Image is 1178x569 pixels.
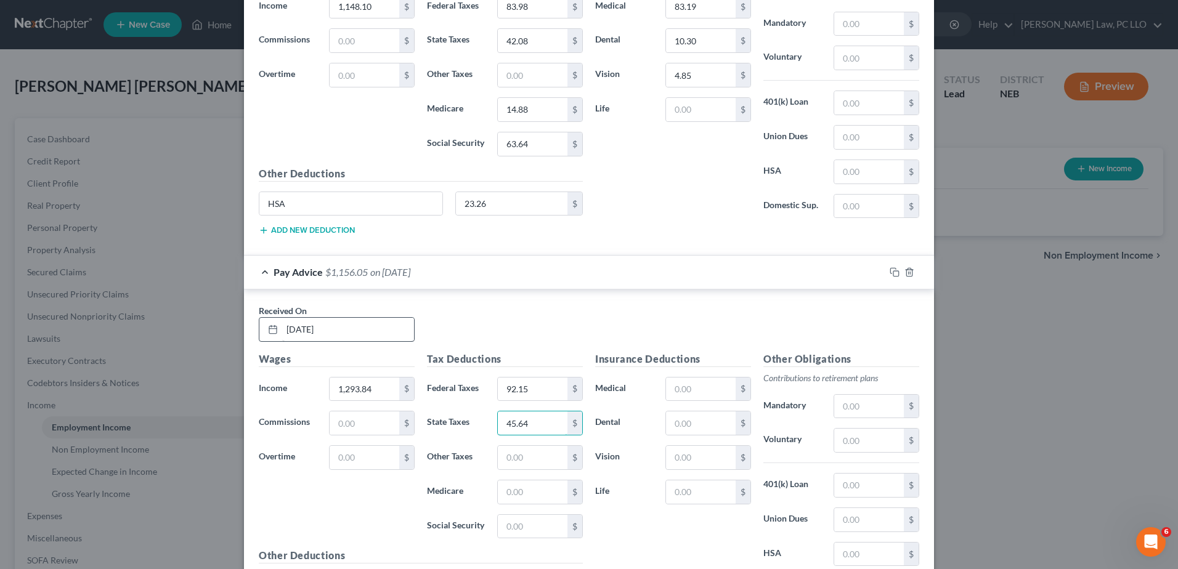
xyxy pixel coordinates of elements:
[595,352,751,367] h5: Insurance Deductions
[834,12,904,36] input: 0.00
[904,160,919,184] div: $
[904,195,919,218] div: $
[567,446,582,469] div: $
[757,394,827,419] label: Mandatory
[757,507,827,532] label: Union Dues
[399,411,414,435] div: $
[834,46,904,70] input: 0.00
[259,225,355,235] button: Add new deduction
[589,480,659,504] label: Life
[757,473,827,498] label: 401(k) Loan
[904,91,919,115] div: $
[399,63,414,87] div: $
[253,445,323,470] label: Overtime
[736,377,750,401] div: $
[834,126,904,149] input: 0.00
[567,98,582,121] div: $
[498,446,567,469] input: 0.00
[330,411,399,435] input: 0.00
[330,446,399,469] input: 0.00
[757,125,827,150] label: Union Dues
[834,195,904,218] input: 0.00
[427,352,583,367] h5: Tax Deductions
[259,166,583,182] h5: Other Deductions
[589,28,659,53] label: Dental
[421,63,491,87] label: Other Taxes
[567,29,582,52] div: $
[666,446,736,469] input: 0.00
[904,395,919,418] div: $
[421,514,491,539] label: Social Security
[259,192,442,216] input: Specify...
[904,429,919,452] div: $
[259,305,307,316] span: Received On
[736,29,750,52] div: $
[834,395,904,418] input: 0.00
[567,515,582,538] div: $
[757,91,827,115] label: 401(k) Loan
[904,46,919,70] div: $
[567,377,582,401] div: $
[757,542,827,567] label: HSA
[589,63,659,87] label: Vision
[259,382,287,393] span: Income
[736,480,750,504] div: $
[498,411,567,435] input: 0.00
[567,192,582,216] div: $
[904,12,919,36] div: $
[666,98,736,121] input: 0.00
[567,63,582,87] div: $
[259,548,583,563] h5: Other Deductions
[567,411,582,435] div: $
[666,63,736,87] input: 0.00
[498,98,567,121] input: 0.00
[757,194,827,219] label: Domestic Sup.
[253,28,323,53] label: Commissions
[834,91,904,115] input: 0.00
[1136,527,1166,557] iframe: Intercom live chat
[330,63,399,87] input: 0.00
[834,160,904,184] input: 0.00
[498,132,567,156] input: 0.00
[834,508,904,531] input: 0.00
[757,428,827,453] label: Voluntary
[904,508,919,531] div: $
[666,480,736,504] input: 0.00
[498,377,567,401] input: 0.00
[904,543,919,566] div: $
[736,446,750,469] div: $
[834,429,904,452] input: 0.00
[456,192,568,216] input: 0.00
[370,266,410,278] span: on [DATE]
[567,132,582,156] div: $
[904,474,919,497] div: $
[834,474,904,497] input: 0.00
[498,480,567,504] input: 0.00
[498,29,567,52] input: 0.00
[498,63,567,87] input: 0.00
[1161,527,1171,537] span: 6
[763,372,919,384] p: Contributions to retirement plans
[421,97,491,122] label: Medicare
[421,377,491,402] label: Federal Taxes
[421,480,491,504] label: Medicare
[589,411,659,435] label: Dental
[274,266,323,278] span: Pay Advice
[666,411,736,435] input: 0.00
[330,377,399,401] input: 0.00
[253,411,323,435] label: Commissions
[421,445,491,470] label: Other Taxes
[325,266,368,278] span: $1,156.05
[259,352,415,367] h5: Wages
[399,446,414,469] div: $
[282,318,414,341] input: MM/DD/YYYY
[567,480,582,504] div: $
[330,29,399,52] input: 0.00
[498,515,567,538] input: 0.00
[421,411,491,435] label: State Taxes
[757,46,827,70] label: Voluntary
[589,445,659,470] label: Vision
[421,28,491,53] label: State Taxes
[736,98,750,121] div: $
[589,97,659,122] label: Life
